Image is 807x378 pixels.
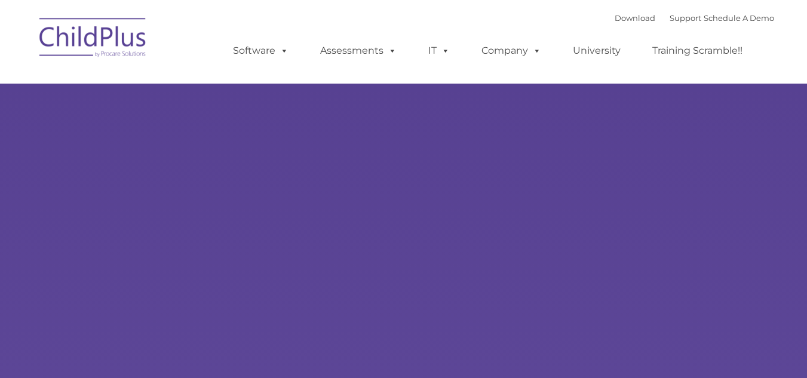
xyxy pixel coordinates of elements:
a: IT [416,39,462,63]
a: Assessments [308,39,409,63]
font: | [615,13,774,23]
a: Schedule A Demo [704,13,774,23]
a: University [561,39,633,63]
img: ChildPlus by Procare Solutions [33,10,153,69]
a: Software [221,39,300,63]
a: Download [615,13,655,23]
a: Training Scramble!! [640,39,754,63]
a: Company [470,39,553,63]
a: Support [670,13,701,23]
